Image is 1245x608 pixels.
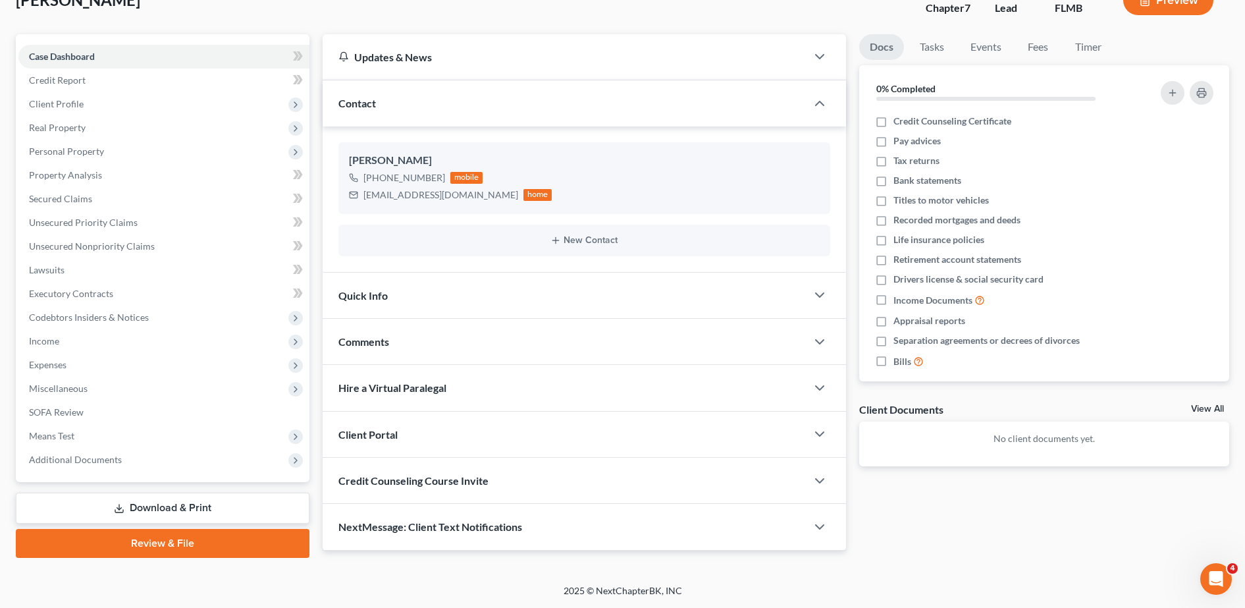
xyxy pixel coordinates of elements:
span: Additional Documents [29,454,122,465]
div: [EMAIL_ADDRESS][DOMAIN_NAME] [363,188,518,202]
span: Means Test [29,430,74,441]
div: mobile [450,172,483,184]
div: [PHONE_NUMBER] [363,171,445,184]
span: Titles to motor vehicles [893,194,989,207]
span: Case Dashboard [29,51,95,62]
span: Recorded mortgages and deeds [893,213,1020,227]
div: 2025 © NextChapterBK, INC [248,584,998,608]
span: 4 [1227,563,1238,574]
span: Separation agreements or decrees of divorces [893,334,1080,347]
span: Miscellaneous [29,383,88,394]
a: Timer [1065,34,1112,60]
span: Credit Counseling Certificate [893,115,1011,128]
span: Hire a Virtual Paralegal [338,381,446,394]
span: Comments [338,335,389,348]
span: SOFA Review [29,406,84,418]
span: Secured Claims [29,193,92,204]
div: Lead [995,1,1034,16]
span: Client Portal [338,428,398,441]
a: Download & Print [16,493,309,524]
span: Unsecured Priority Claims [29,217,138,228]
a: Credit Report [18,69,309,92]
span: Bills [893,355,911,368]
a: Fees [1017,34,1059,60]
span: Quick Info [338,289,388,302]
span: Client Profile [29,98,84,109]
span: Codebtors Insiders & Notices [29,312,149,323]
a: Executory Contracts [18,282,309,306]
div: [PERSON_NAME] [349,153,820,169]
div: Updates & News [338,50,791,64]
span: 7 [965,1,970,14]
span: Credit Report [29,74,86,86]
span: Retirement account statements [893,253,1021,266]
a: Lawsuits [18,258,309,282]
strong: 0% Completed [876,83,936,94]
span: Income [29,335,59,346]
a: Property Analysis [18,163,309,187]
a: Case Dashboard [18,45,309,69]
span: NextMessage: Client Text Notifications [338,520,522,533]
a: SOFA Review [18,401,309,424]
span: Contact [338,97,376,109]
span: Drivers license & social security card [893,273,1044,286]
span: Property Analysis [29,169,102,180]
span: Personal Property [29,146,104,157]
a: Events [960,34,1012,60]
span: Expenses [29,359,66,370]
button: New Contact [349,235,820,246]
a: Unsecured Priority Claims [18,211,309,235]
span: Bank statements [893,174,961,187]
div: FLMB [1055,1,1102,16]
span: Lawsuits [29,264,65,275]
a: Unsecured Nonpriority Claims [18,235,309,258]
span: Income Documents [893,294,972,307]
span: Unsecured Nonpriority Claims [29,240,155,252]
a: Secured Claims [18,187,309,211]
div: home [523,189,552,201]
span: Credit Counseling Course Invite [338,474,489,487]
span: Life insurance policies [893,233,984,246]
div: Chapter [926,1,974,16]
p: No client documents yet. [870,432,1219,445]
span: Real Property [29,122,86,133]
span: Appraisal reports [893,314,965,327]
span: Pay advices [893,134,941,148]
iframe: Intercom live chat [1200,563,1232,595]
span: Executory Contracts [29,288,113,299]
div: Client Documents [859,402,943,416]
span: Tax returns [893,154,940,167]
a: View All [1191,404,1224,414]
a: Review & File [16,529,309,558]
a: Tasks [909,34,955,60]
a: Docs [859,34,904,60]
